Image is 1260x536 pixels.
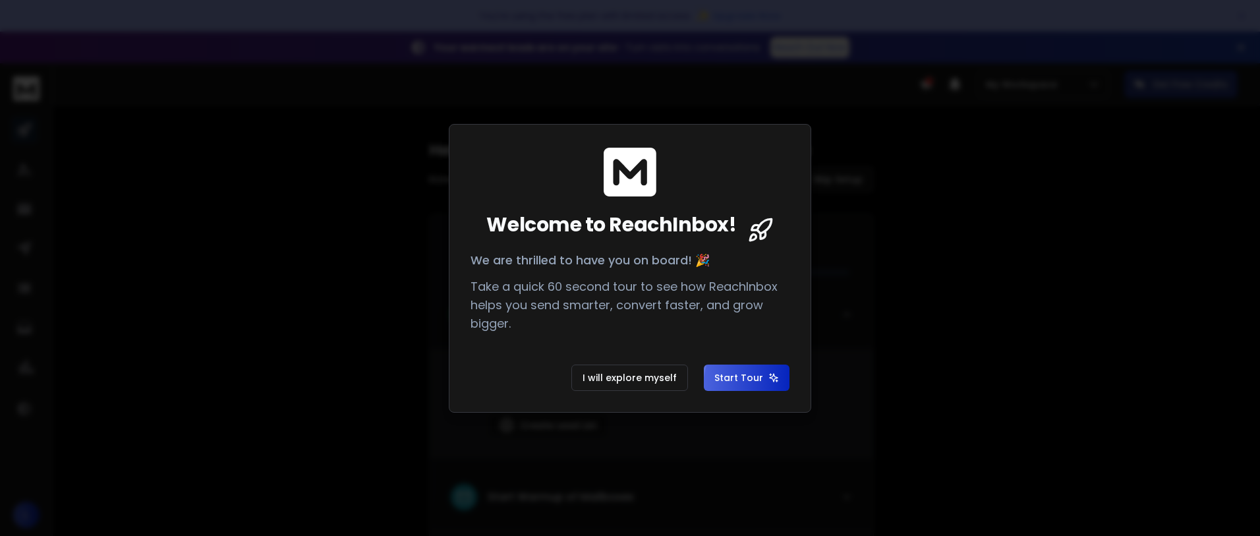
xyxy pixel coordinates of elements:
p: We are thrilled to have you on board! 🎉 [471,251,789,270]
span: Welcome to ReachInbox! [486,213,736,237]
p: Take a quick 60 second tour to see how ReachInbox helps you send smarter, convert faster, and gro... [471,278,789,333]
span: Start Tour [714,371,779,384]
button: Start Tour [704,365,789,391]
button: I will explore myself [571,365,688,391]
